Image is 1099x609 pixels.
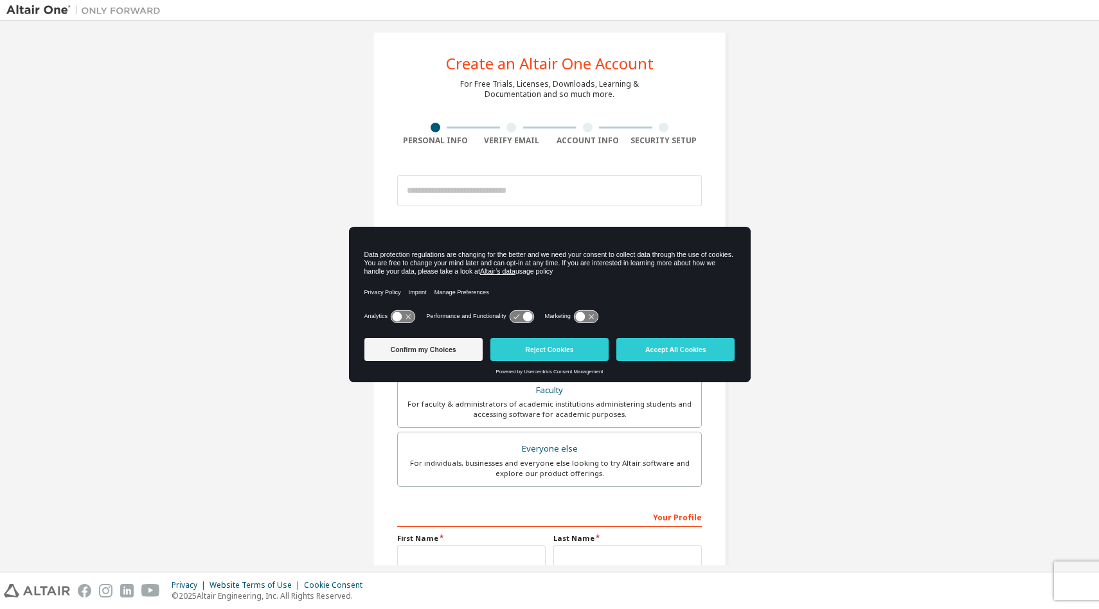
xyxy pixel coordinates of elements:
[626,136,702,146] div: Security Setup
[172,580,210,590] div: Privacy
[397,136,474,146] div: Personal Info
[120,584,134,597] img: linkedin.svg
[446,56,654,71] div: Create an Altair One Account
[406,458,693,479] div: For individuals, businesses and everyone else looking to try Altair software and explore our prod...
[397,220,702,241] div: Account Type
[406,440,693,458] div: Everyone else
[397,506,702,527] div: Your Profile
[549,136,626,146] div: Account Info
[141,584,160,597] img: youtube.svg
[406,399,693,419] div: For faculty & administrators of academic institutions administering students and accessing softwa...
[78,584,91,597] img: facebook.svg
[474,136,550,146] div: Verify Email
[553,533,702,543] label: Last Name
[406,382,693,400] div: Faculty
[99,584,112,597] img: instagram.svg
[460,79,639,100] div: For Free Trials, Licenses, Downloads, Learning & Documentation and so much more.
[6,4,167,17] img: Altair One
[210,580,304,590] div: Website Terms of Use
[172,590,370,601] p: © 2025 Altair Engineering, Inc. All Rights Reserved.
[4,584,70,597] img: altair_logo.svg
[397,533,546,543] label: First Name
[304,580,370,590] div: Cookie Consent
